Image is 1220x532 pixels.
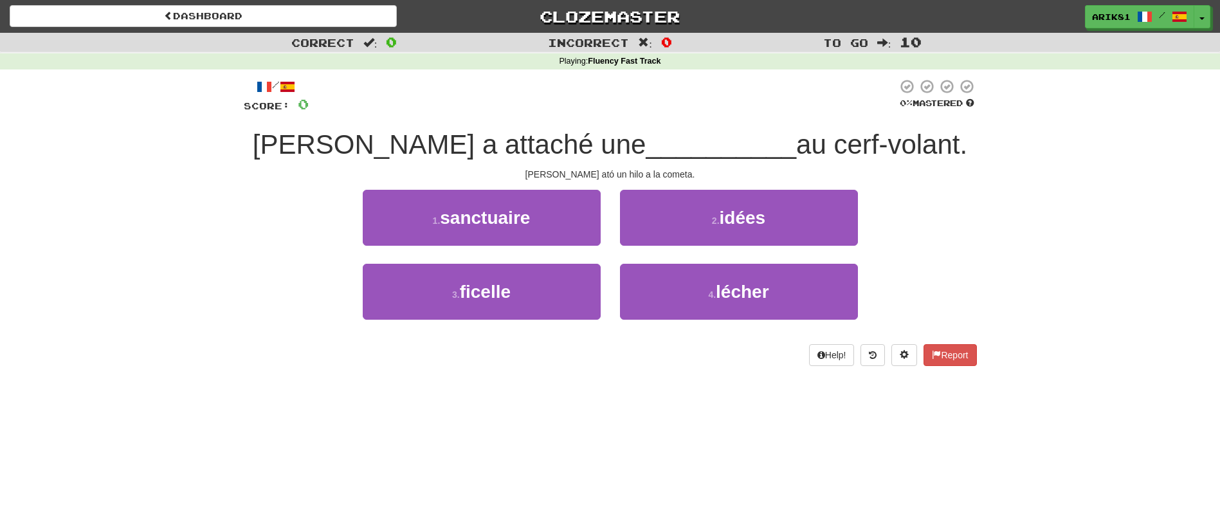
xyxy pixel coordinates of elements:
span: [PERSON_NAME] a attaché une [253,129,646,160]
span: 0 [386,34,397,50]
small: 4 . [708,289,716,300]
span: 0 % [900,98,913,108]
strong: Fluency Fast Track [588,57,660,66]
a: Arik81 / [1085,5,1194,28]
span: lécher [716,282,769,302]
span: Score: [244,100,290,111]
span: 10 [900,34,922,50]
span: : [363,37,378,48]
button: 2.idées [620,190,858,246]
span: Arik81 [1092,11,1131,23]
span: 0 [661,34,672,50]
button: Report [924,344,976,366]
span: au cerf-volant. [796,129,967,160]
button: 1.sanctuaire [363,190,601,246]
div: / [244,78,309,95]
span: To go [823,36,868,49]
small: 1 . [433,216,441,226]
span: idées [720,208,766,228]
div: Mastered [897,98,977,109]
div: [PERSON_NAME] ató un hilo a la cometa. [244,168,977,181]
span: __________ [646,129,796,160]
span: : [877,37,891,48]
span: : [638,37,652,48]
a: Dashboard [10,5,397,27]
button: 4.lécher [620,264,858,320]
span: Correct [291,36,354,49]
button: 3.ficelle [363,264,601,320]
span: sanctuaire [440,208,530,228]
span: / [1159,10,1165,19]
button: Help! [809,344,855,366]
span: Incorrect [548,36,629,49]
span: ficelle [460,282,511,302]
small: 3 . [452,289,460,300]
a: Clozemaster [416,5,803,28]
small: 2 . [712,216,720,226]
span: 0 [298,96,309,112]
button: Round history (alt+y) [860,344,885,366]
